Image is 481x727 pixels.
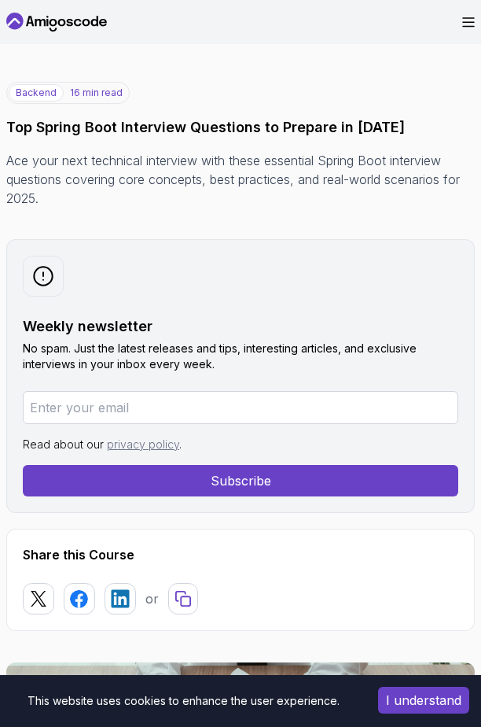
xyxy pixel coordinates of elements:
button: Open Menu [462,17,475,28]
a: privacy policy [107,437,179,451]
h2: Share this Course [23,545,458,564]
p: Read about our . [23,437,458,452]
p: or [145,589,159,608]
button: Subscribe [23,465,458,496]
h1: Top Spring Boot Interview Questions to Prepare in [DATE] [6,116,475,138]
p: Ace your next technical interview with these essential Spring Boot interview questions covering c... [6,151,475,208]
input: Enter your email [23,391,458,424]
h2: Weekly newsletter [23,316,458,338]
p: No spam. Just the latest releases and tips, interesting articles, and exclusive interviews in you... [23,341,458,372]
button: Accept cookies [378,687,469,714]
p: 16 min read [70,87,123,99]
p: backend [9,84,64,101]
div: This website uses cookies to enhance the user experience. [12,687,354,715]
